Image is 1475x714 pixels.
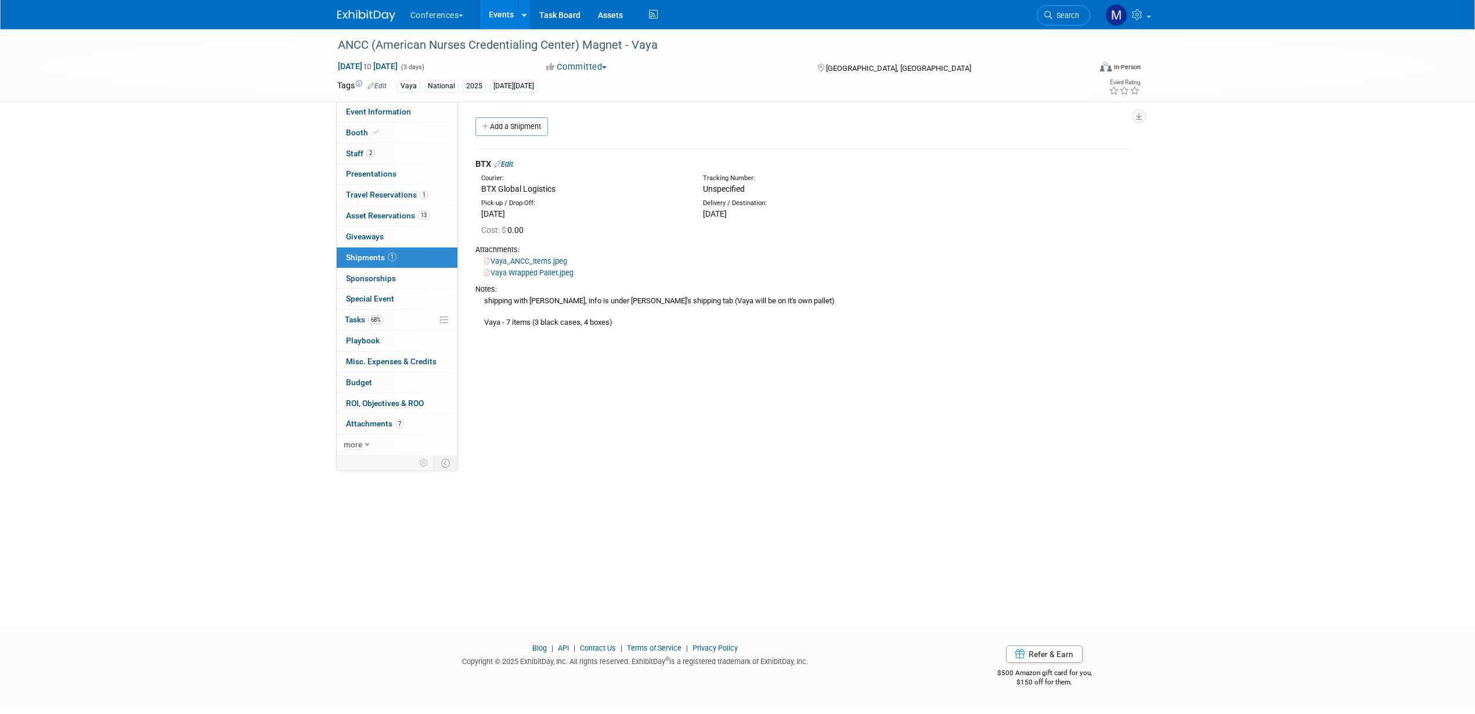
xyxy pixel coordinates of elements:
[337,164,457,184] a: Presentations
[346,294,394,303] span: Special Event
[580,644,616,652] a: Contact Us
[481,225,507,235] span: Cost: $
[1113,63,1141,71] div: In-Person
[683,644,691,652] span: |
[346,149,375,158] span: Staff
[337,143,457,164] a: Staff2
[703,184,745,193] span: Unspecified
[337,10,395,21] img: ExhibitDay
[549,644,556,652] span: |
[346,399,424,408] span: ROI, Objectives & ROO
[337,351,457,372] a: Misc. Expenses & Credits
[346,128,381,137] span: Booth
[484,257,567,265] a: Vaya_ANCC_Items.jpeg
[395,419,404,428] span: 7
[1105,4,1127,26] img: Marygrace LeGros
[475,295,1130,328] div: shipping with [PERSON_NAME], info is under [PERSON_NAME]'s shipping tab (Vaya will be on it's own...
[475,245,1130,255] div: Attachments:
[1109,80,1140,85] div: Event Rating
[337,414,457,434] a: Attachments7
[337,247,457,268] a: Shipments1
[463,80,486,92] div: 2025
[337,435,457,455] a: more
[1037,5,1090,26] a: Search
[826,64,971,73] span: [GEOGRAPHIC_DATA], [GEOGRAPHIC_DATA]
[481,225,528,235] span: 0.00
[337,268,457,289] a: Sponsorships
[346,336,380,345] span: Playbook
[481,183,686,195] div: BTX Global Logistics
[703,208,907,220] div: [DATE]
[542,61,611,73] button: Committed
[490,80,538,92] div: [DATE][DATE]
[693,644,738,652] a: Privacy Policy
[344,440,362,449] span: more
[337,289,457,309] a: Special Event
[665,656,669,662] sup: ®
[346,419,404,428] span: Attachments
[367,82,387,90] a: Edit
[1006,645,1083,663] a: Refer & Earn
[388,253,396,261] span: 1
[368,315,384,324] span: 68%
[558,644,569,652] a: API
[337,123,457,143] a: Booth
[346,357,437,366] span: Misc. Expenses & Credits
[366,149,375,157] span: 2
[420,191,428,199] span: 1
[481,199,686,208] div: Pick-up / Drop-Off:
[627,644,681,652] a: Terms of Service
[571,644,578,652] span: |
[1100,62,1112,71] img: Format-Inperson.png
[481,208,686,220] div: [DATE]
[337,654,934,667] div: Copyright © 2025 ExhibitDay, Inc. All rights reserved. ExhibitDay is a registered trademark of Ex...
[494,160,513,168] a: Edit
[337,102,457,122] a: Event Information
[951,677,1138,687] div: $150 off for them.
[346,232,384,241] span: Giveaways
[618,644,625,652] span: |
[373,129,379,135] i: Booth reservation complete
[397,80,420,92] div: Vaya
[334,35,1073,56] div: ANCC (American Nurses Credentialing Center) Magnet - Vaya
[414,455,434,471] td: Personalize Event Tab Strip
[337,80,387,93] td: Tags
[475,158,1130,170] div: BTX
[481,174,686,183] div: Courier:
[346,169,396,178] span: Presentations
[418,211,430,220] span: 13
[484,268,574,277] a: Vaya Wrapped Pallet.jpeg
[346,253,396,262] span: Shipments
[337,393,457,414] a: ROI, Objectives & ROO
[434,455,457,471] td: Toggle Event Tabs
[703,199,907,208] div: Delivery / Destination:
[337,331,457,351] a: Playbook
[337,310,457,330] a: Tasks68%
[345,315,384,324] span: Tasks
[346,107,411,116] span: Event Information
[346,211,430,220] span: Asset Reservations
[337,185,457,205] a: Travel Reservations1
[703,174,963,183] div: Tracking Number:
[346,274,396,283] span: Sponsorships
[424,80,459,92] div: National
[346,190,428,199] span: Travel Reservations
[951,661,1138,687] div: $500 Amazon gift card for you,
[337,372,457,393] a: Budget
[532,644,547,652] a: Blog
[475,284,1130,295] div: Notes:
[337,206,457,226] a: Asset Reservations13
[475,117,548,136] a: Add a Shipment
[337,61,398,71] span: [DATE] [DATE]
[346,378,372,387] span: Budget
[362,62,373,71] span: to
[400,63,424,71] span: (3 days)
[337,227,457,247] a: Giveaways
[1052,11,1079,20] span: Search
[1022,60,1141,78] div: Event Format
